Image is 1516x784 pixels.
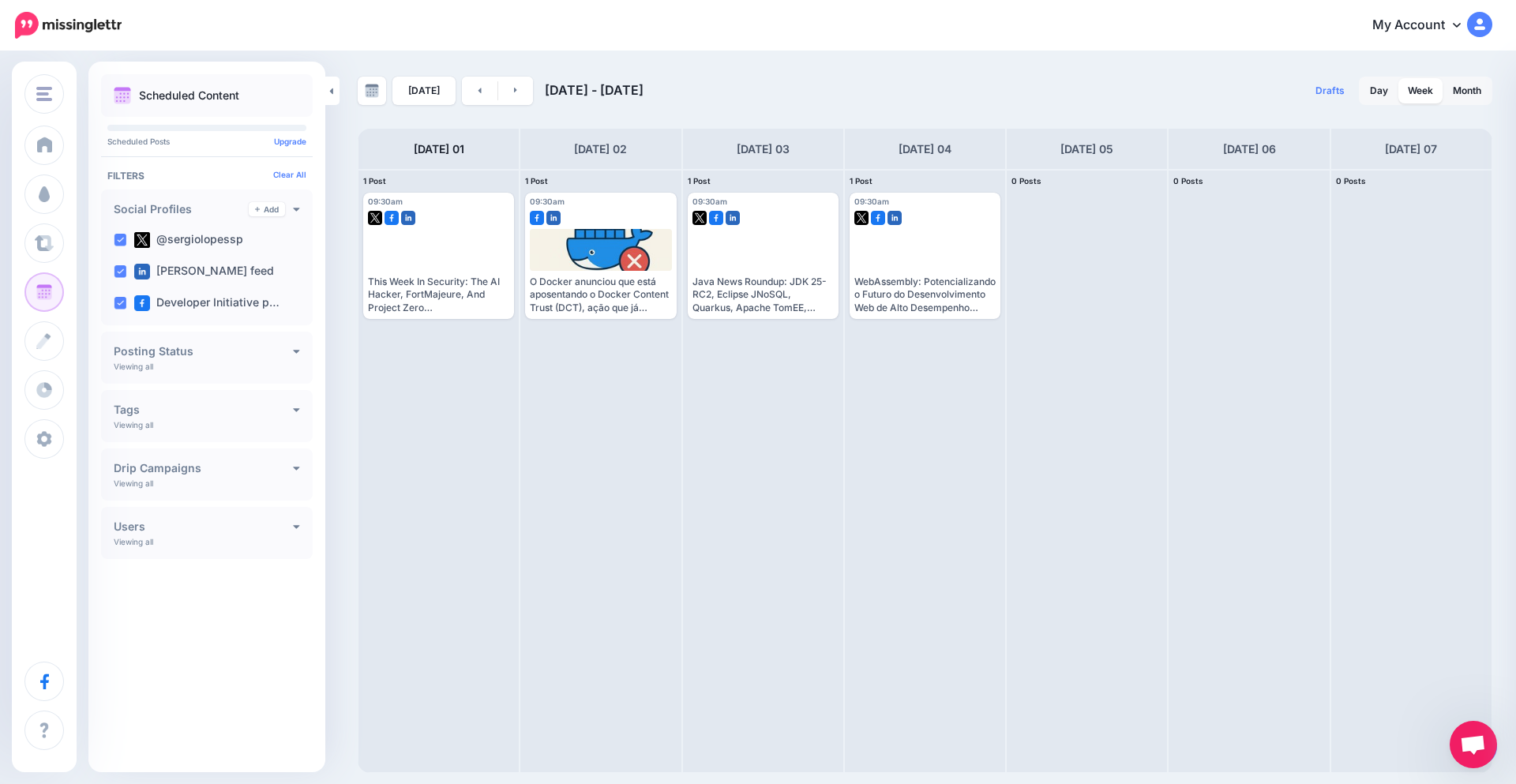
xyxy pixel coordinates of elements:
span: 1 Post [850,176,872,186]
a: Day [1360,78,1398,103]
h4: Tags [114,404,293,415]
h4: [DATE] 07 [1385,140,1437,159]
span: 0 Posts [1173,176,1203,186]
h4: [DATE] 05 [1060,140,1113,159]
h4: Posting Status [114,346,293,357]
a: Add [249,202,285,216]
a: [DATE] [392,77,456,105]
h4: [DATE] 03 [737,140,790,159]
p: Viewing all [114,478,153,488]
p: Scheduled Posts [107,137,306,145]
a: Drafts [1306,77,1354,105]
h4: [DATE] 04 [899,140,951,159]
img: linkedin-square.png [887,211,902,225]
span: 09:30am [368,197,403,206]
p: Scheduled Content [139,90,239,101]
img: twitter-square.png [854,211,869,225]
div: Java News Roundup: JDK 25-RC2, Eclipse JNoSQL, Quarkus, Apache TomEE, Apache Camel [URL][DOMAIN_N... [692,276,834,314]
p: Viewing all [114,537,153,546]
img: twitter-square.png [692,211,707,225]
span: 09:30am [692,197,727,206]
div: WebAssembly: Potencializando o Futuro do Desenvolvimento Web de Alto Desempenho [URL][DOMAIN_NAME] [854,276,996,314]
a: Open chat [1450,721,1497,768]
img: menu.png [36,87,52,101]
img: linkedin-square.png [401,211,415,225]
div: O Docker anunciou que está aposentando o Docker Content Trust (DCT), ação que já começou desde [D... [530,276,671,314]
div: This Week In Security: The AI Hacker, FortMajeure, And Project Zero [URL][DOMAIN_NAME] [368,276,509,314]
span: [DATE] - [DATE] [545,82,644,98]
h4: Filters [107,170,306,182]
p: Viewing all [114,420,153,430]
a: Upgrade [274,137,306,146]
label: Developer Initiative p… [134,295,280,311]
span: 0 Posts [1011,176,1041,186]
img: facebook-square.png [134,295,150,311]
img: facebook-square.png [871,211,885,225]
img: twitter-square.png [134,232,150,248]
span: 0 Posts [1336,176,1366,186]
img: calendar-grey-darker.png [365,84,379,98]
h4: Social Profiles [114,204,249,215]
a: My Account [1357,6,1492,45]
span: 1 Post [363,176,386,186]
img: linkedin-square.png [726,211,740,225]
span: 09:30am [530,197,565,206]
label: [PERSON_NAME] feed [134,264,274,279]
span: 1 Post [525,176,548,186]
a: Week [1398,78,1443,103]
p: Viewing all [114,362,153,371]
img: twitter-square.png [368,211,382,225]
img: facebook-square.png [385,211,399,225]
a: Clear All [273,170,306,179]
img: facebook-square.png [530,211,544,225]
img: facebook-square.png [709,211,723,225]
h4: Drip Campaigns [114,463,293,474]
h4: [DATE] 01 [414,140,464,159]
label: @sergiolopessp [134,232,243,248]
img: linkedin-square.png [134,264,150,279]
img: calendar.png [114,87,131,104]
h4: [DATE] 02 [574,140,627,159]
span: 09:30am [854,197,889,206]
span: Drafts [1315,86,1345,96]
img: linkedin-square.png [546,211,561,225]
h4: Users [114,521,293,532]
a: Month [1443,78,1491,103]
span: 1 Post [688,176,711,186]
img: Missinglettr [15,12,122,39]
h4: [DATE] 06 [1223,140,1276,159]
